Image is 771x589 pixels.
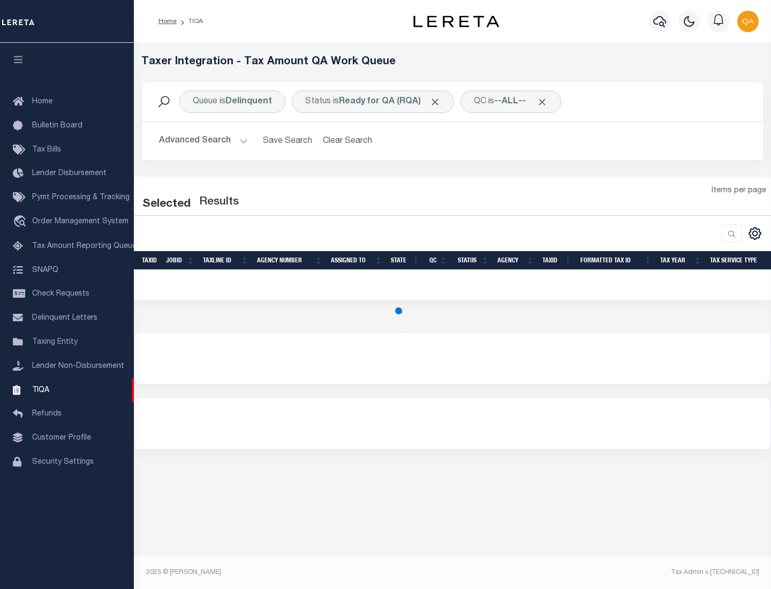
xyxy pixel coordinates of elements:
[32,146,61,154] span: Tax Bills
[32,314,97,322] span: Delinquent Letters
[460,90,561,113] div: Click to Edit
[138,251,162,270] th: TaxID
[32,458,94,466] span: Security Settings
[225,97,272,106] b: Delinquent
[159,131,248,152] button: Advanced Search
[493,251,538,270] th: Agency
[199,194,239,211] label: Results
[319,131,377,152] button: Clear Search
[339,97,441,106] b: Ready for QA (RQA)
[138,568,453,577] div: 2025 © [PERSON_NAME].
[451,251,493,270] th: Status
[460,568,759,577] div: Tax Admin v.[TECHNICAL_ID]
[656,251,706,270] th: Tax Year
[424,251,451,270] th: QC
[32,410,62,418] span: Refunds
[538,251,576,270] th: TaxID
[413,16,499,27] img: logo-dark.svg
[32,218,128,225] span: Order Management System
[536,96,548,108] span: Click to Remove
[32,338,78,346] span: Taxing Entity
[141,56,764,69] h5: Taxer Integration - Tax Amount QA Work Queue
[712,185,766,197] span: Items per page
[162,251,199,270] th: JobID
[13,215,30,229] i: travel_explore
[177,17,203,26] li: TIQA
[158,18,177,25] a: Home
[32,386,49,394] span: TIQA
[179,90,285,113] div: Click to Edit
[32,98,52,105] span: Home
[429,96,441,108] span: Click to Remove
[32,363,124,370] span: Lender Non-Disbursement
[32,266,58,274] span: SNAPQ
[576,251,656,270] th: Formatted Tax ID
[32,290,89,298] span: Check Requests
[142,196,191,213] div: Selected
[32,434,91,442] span: Customer Profile
[32,170,107,177] span: Lender Disbursement
[199,251,253,270] th: TaxLine ID
[292,90,454,113] div: Click to Edit
[32,122,82,130] span: Bulletin Board
[253,251,327,270] th: Agency Number
[737,11,759,32] img: svg+xml;base64,PHN2ZyB4bWxucz0iaHR0cDovL3d3dy53My5vcmcvMjAwMC9zdmciIHBvaW50ZXItZXZlbnRzPSJub25lIi...
[327,251,387,270] th: Assigned To
[256,131,319,152] button: Save Search
[494,97,526,106] b: --ALL--
[387,251,424,270] th: State
[32,194,130,201] span: Pymt Processing & Tracking
[32,243,137,250] span: Tax Amount Reporting Queue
